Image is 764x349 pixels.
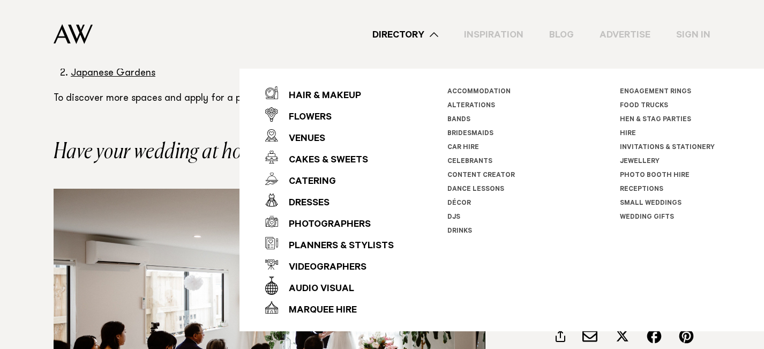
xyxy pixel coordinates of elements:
div: Cakes & Sweets [278,150,368,172]
a: Hair & Makeup [265,82,394,103]
div: Videographers [278,257,366,279]
a: Invitations & Stationery [620,144,715,152]
a: Advertise [587,27,663,42]
a: Flowers [265,103,394,125]
a: Bands [447,116,470,124]
div: Marquee Hire [278,300,357,322]
a: Food Trucks [620,102,668,110]
a: Celebrants [447,158,492,166]
a: Inspiration [451,27,536,42]
div: Photographers [278,214,371,236]
a: Dance Lessons [447,186,504,194]
a: Car Hire [447,144,479,152]
a: Jewellery [620,158,660,166]
a: Sign In [663,27,723,42]
div: Dresses [278,193,329,214]
a: Small Weddings [620,200,681,207]
a: DJs [447,214,460,221]
a: Décor [447,200,471,207]
a: Blog [536,27,587,42]
a: Hen & Stag Parties [620,116,691,124]
p: To discover more spaces and apply for a permit, [54,90,485,107]
a: Drinks [447,228,472,235]
a: Catering [265,168,394,189]
div: Hair & Makeup [278,86,361,107]
a: Content Creator [447,172,515,180]
a: Dresses [265,189,394,211]
a: Photo Booth Hire [620,172,690,180]
a: Venues [265,125,394,146]
div: Venues [278,129,325,150]
div: Catering [278,172,336,193]
a: Hire [620,130,636,138]
a: Audio Visual [265,275,394,296]
a: Photographers [265,211,394,232]
a: Cakes & Sweets [265,146,394,168]
a: Receptions [620,186,663,194]
a: Bridesmaids [447,130,493,138]
a: Alterations [447,102,495,110]
a: Directory [359,27,451,42]
div: Planners & Stylists [278,236,394,257]
a: Accommodation [447,88,511,96]
img: Auckland Weddings Logo [54,24,93,44]
a: Japanese Gardens [71,69,155,78]
a: Engagement Rings [620,88,691,96]
div: Flowers [278,107,332,129]
a: Planners & Stylists [265,232,394,254]
div: Audio Visual [278,279,354,300]
a: Videographers [265,254,394,275]
a: Marquee Hire [265,296,394,318]
a: Wedding Gifts [620,214,674,221]
h2: Have your wedding at home [54,142,485,163]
